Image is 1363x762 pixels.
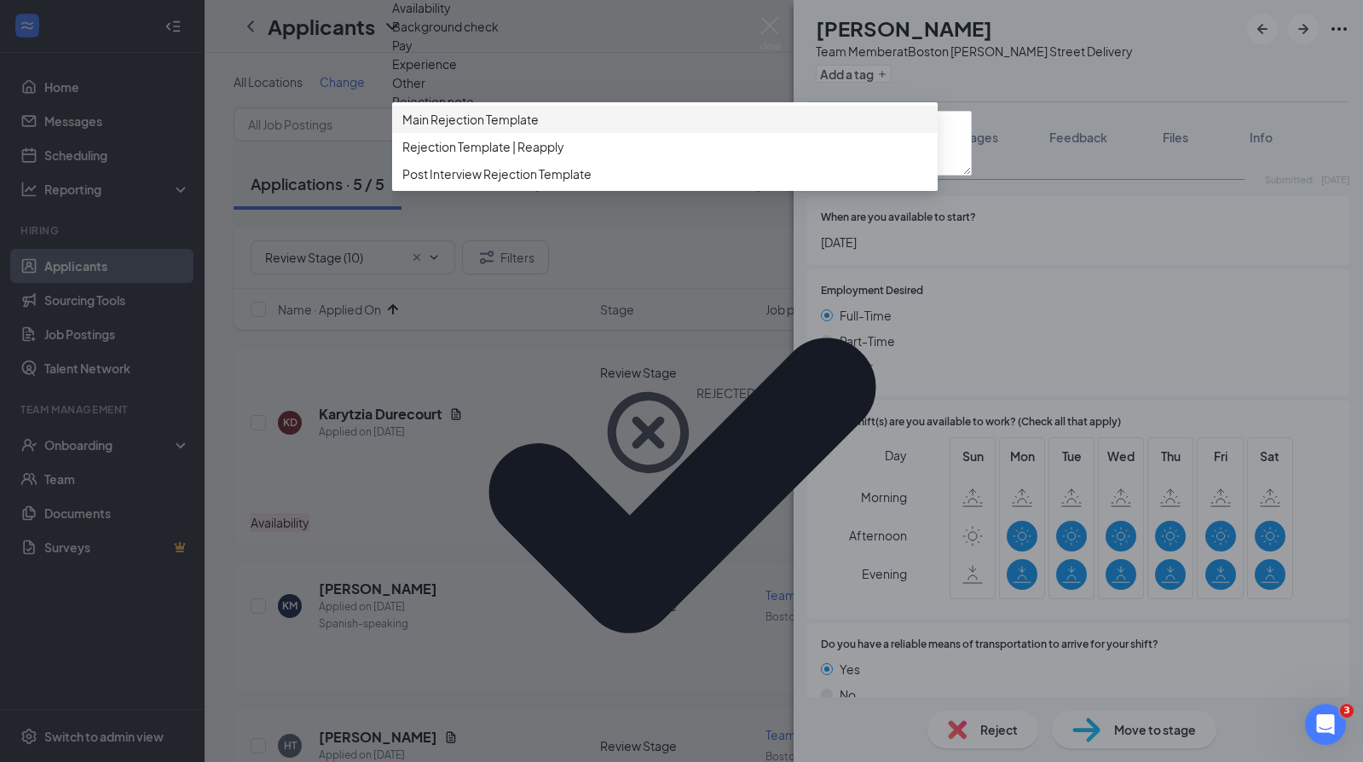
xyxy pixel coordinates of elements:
[1305,704,1346,745] iframe: Intercom live chat
[402,137,564,156] span: Rejection Template | Reapply
[392,55,457,73] span: Experience
[392,36,413,55] span: Pay
[402,110,539,129] span: Main Rejection Template
[1340,704,1354,718] span: 3
[392,73,425,92] span: Other
[392,17,499,36] span: Background check
[402,165,592,183] span: Post Interview Rejection Template
[392,94,474,109] span: Rejection note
